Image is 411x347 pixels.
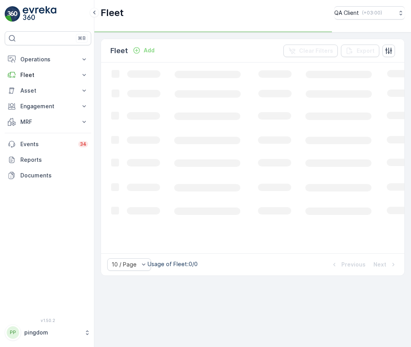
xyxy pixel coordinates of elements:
[5,114,91,130] button: MRF
[5,136,91,152] a: Events34
[334,6,405,20] button: QA Client(+03:00)
[330,260,366,269] button: Previous
[5,6,20,22] img: logo
[373,261,386,268] p: Next
[5,98,91,114] button: Engagement
[20,140,74,148] p: Events
[5,168,91,183] a: Documents
[5,318,91,323] span: v 1.50.2
[357,47,375,55] p: Export
[101,7,124,19] p: Fleet
[110,45,128,56] p: Fleet
[5,52,91,67] button: Operations
[80,141,87,147] p: 34
[20,102,76,110] p: Engagement
[23,6,56,22] img: logo_light-DOdMpM7g.png
[5,152,91,168] a: Reports
[341,45,379,57] button: Export
[78,35,86,41] p: ⌘B
[5,324,91,341] button: PPpingdom
[24,329,80,336] p: pingdom
[5,67,91,83] button: Fleet
[148,260,198,268] p: Usage of Fleet : 0/0
[5,83,91,98] button: Asset
[20,87,76,95] p: Asset
[20,55,76,63] p: Operations
[283,45,338,57] button: Clear Filters
[20,172,88,179] p: Documents
[341,261,366,268] p: Previous
[20,156,88,164] p: Reports
[130,46,158,55] button: Add
[144,47,155,54] p: Add
[7,326,19,339] div: PP
[373,260,398,269] button: Next
[362,10,382,16] p: ( +03:00 )
[299,47,333,55] p: Clear Filters
[20,118,76,126] p: MRF
[334,9,359,17] p: QA Client
[20,71,76,79] p: Fleet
